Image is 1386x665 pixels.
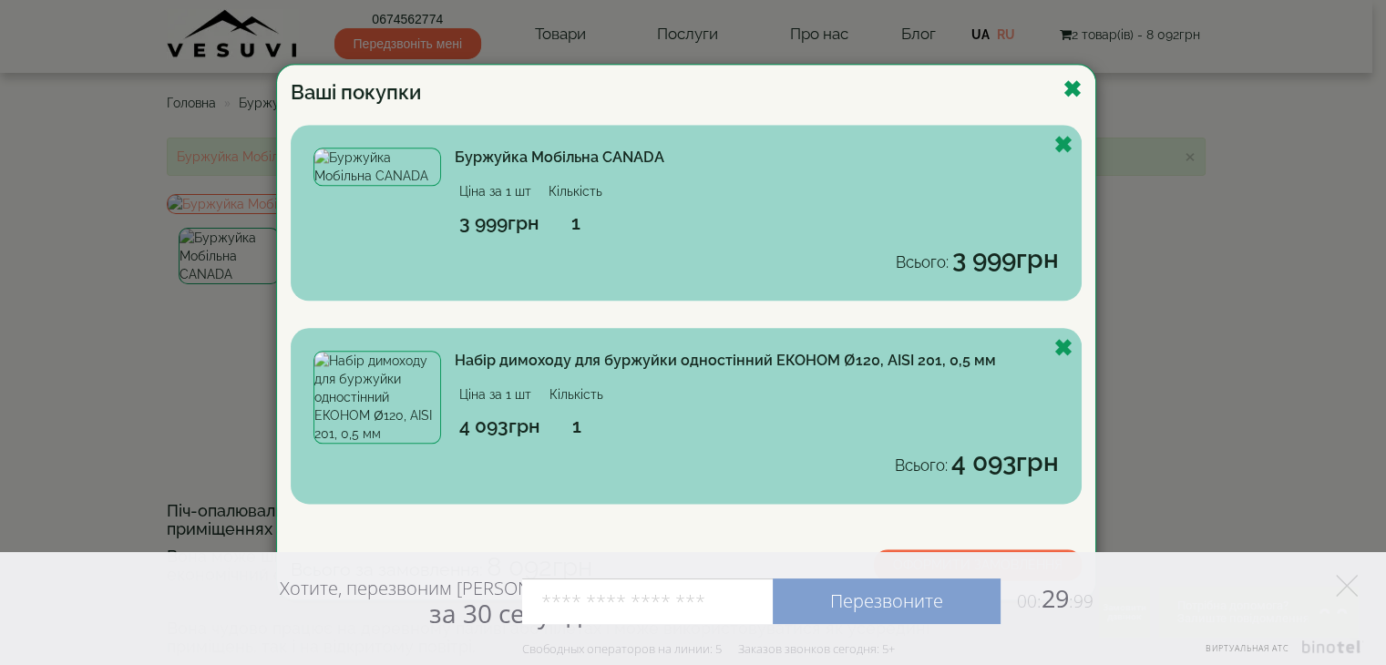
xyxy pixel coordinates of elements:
a: Перезвоните [773,578,1001,624]
td: Ціна за 1 шт [455,179,544,206]
span: 4 093грн [951,448,1059,478]
td: 1 [544,206,607,242]
td: 1 [545,409,608,445]
span: за 30 секунд? [429,596,592,630]
img: Буржуйка Мобільна CANADA [313,148,441,187]
button: Закрыть [1063,78,1082,101]
td: 3 999грн [455,206,544,242]
span: :99 [1069,589,1093,613]
td: Кількість [545,382,608,409]
div: Хотите, перезвоним [PERSON_NAME] [280,577,592,628]
td: 4 093грн [455,409,545,445]
span: Всього: [895,457,948,476]
a: Виртуальная АТС [1195,640,1363,665]
img: Набір димоходу для буржуйки одностінний ЕКОНОМ Ø120, AISI 201, 0,5 мм [313,352,441,445]
div: Ваші покупки [291,78,1082,107]
button: Удалить товар [1053,135,1073,158]
td: Кількість [544,179,607,206]
a: Буржуйка Мобільна CANADA [455,149,664,167]
td: Ціна за 1 шт [455,382,545,409]
div: Свободных операторов на линии: 5 Заказов звонков сегодня: 5+ [522,641,895,656]
span: 29 [1001,581,1093,615]
span: 3 999грн [952,245,1059,275]
span: 00: [1017,589,1042,613]
a: Оформити замовлення [874,550,1082,581]
button: Удалить товар [1053,338,1073,361]
span: Виртуальная АТС [1206,642,1289,654]
a: Набір димоходу для буржуйки одностінний ЕКОНОМ Ø120, AISI 201, 0,5 мм [455,353,996,370]
span: Всього: [896,254,949,272]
